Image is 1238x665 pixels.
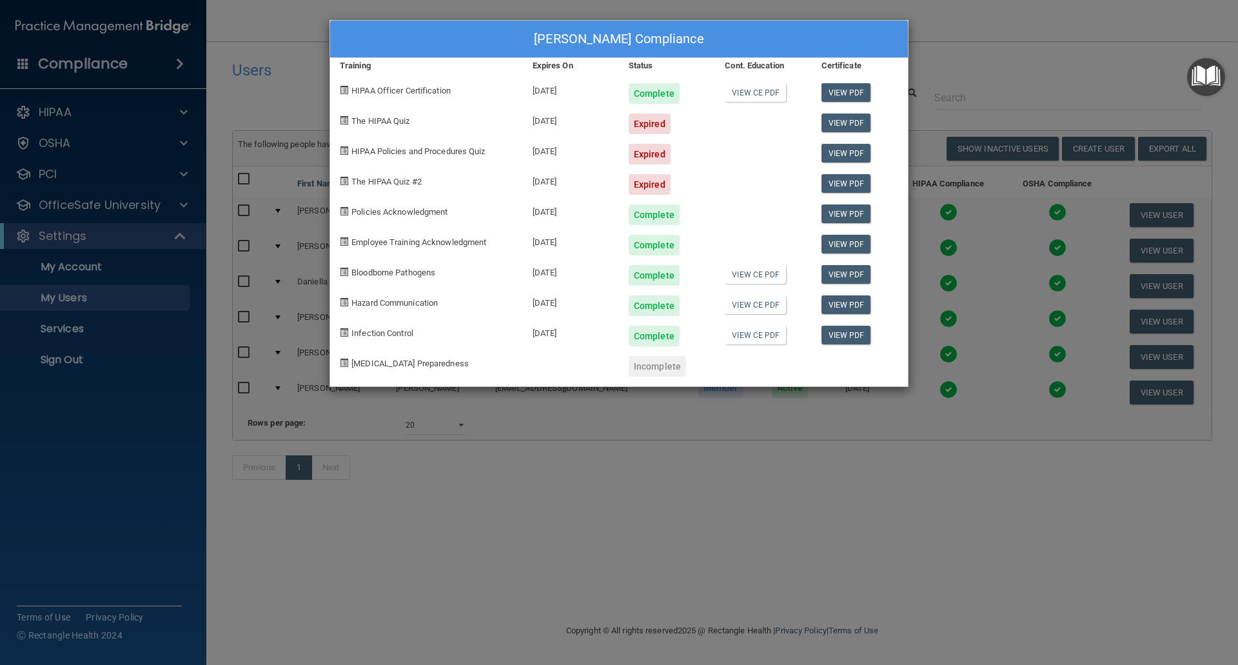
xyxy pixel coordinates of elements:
a: View PDF [821,174,871,193]
div: Cont. Education [715,58,811,74]
div: [DATE] [523,316,619,346]
div: Complete [629,204,680,225]
div: Expired [629,174,671,195]
div: [DATE] [523,255,619,286]
div: Expired [629,144,671,164]
a: View PDF [821,265,871,284]
div: [DATE] [523,104,619,134]
a: View PDF [821,204,871,223]
span: [MEDICAL_DATA] Preparedness [351,359,469,368]
div: Expires On [523,58,619,74]
a: View PDF [821,83,871,102]
a: View CE PDF [725,326,786,344]
a: View PDF [821,295,871,314]
div: Complete [629,326,680,346]
a: View CE PDF [725,295,786,314]
div: [DATE] [523,286,619,316]
div: Incomplete [629,356,686,377]
span: Bloodborne Pathogens [351,268,435,277]
span: Employee Training Acknowledgment [351,237,486,247]
span: HIPAA Policies and Procedures Quiz [351,146,485,156]
div: [DATE] [523,195,619,225]
div: Complete [629,265,680,286]
div: [DATE] [523,134,619,164]
div: Complete [629,295,680,316]
div: [DATE] [523,164,619,195]
span: The HIPAA Quiz #2 [351,177,422,186]
div: Expired [629,114,671,134]
div: Complete [629,83,680,104]
a: View PDF [821,144,871,163]
a: View PDF [821,235,871,253]
div: Certificate [812,58,908,74]
button: Open Resource Center [1187,58,1225,96]
div: [PERSON_NAME] Compliance [330,21,908,58]
div: Status [619,58,715,74]
span: HIPAA Officer Certification [351,86,451,95]
span: Hazard Communication [351,298,438,308]
div: [DATE] [523,74,619,104]
a: View CE PDF [725,83,786,102]
span: Policies Acknowledgment [351,207,447,217]
div: [DATE] [523,225,619,255]
a: View CE PDF [725,265,786,284]
div: Complete [629,235,680,255]
a: View PDF [821,326,871,344]
div: Training [330,58,523,74]
a: View PDF [821,114,871,132]
span: Infection Control [351,328,413,338]
span: The HIPAA Quiz [351,116,409,126]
